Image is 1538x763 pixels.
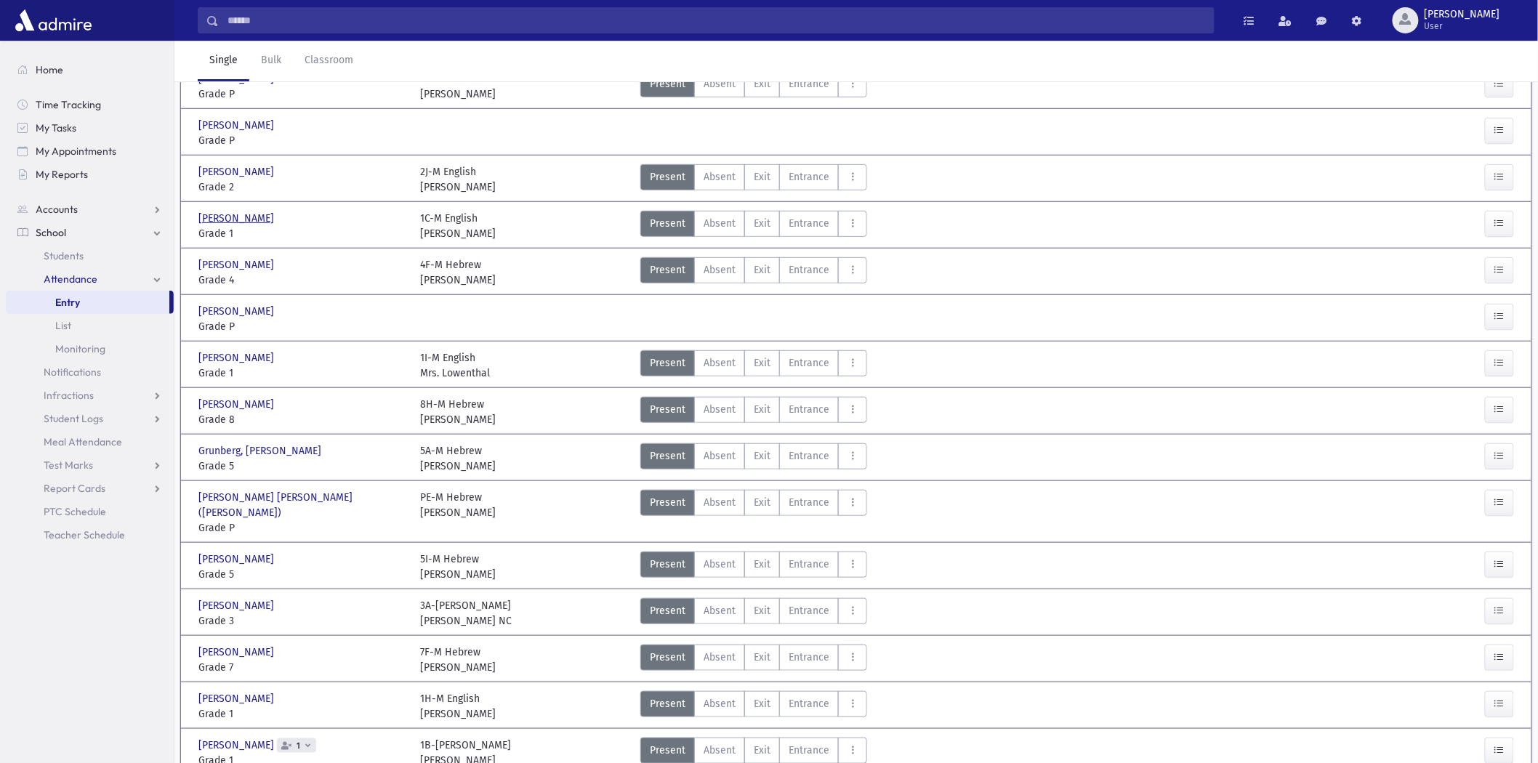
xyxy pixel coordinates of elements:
[198,520,406,536] span: Grade P
[36,226,66,239] span: School
[198,133,406,148] span: Grade P
[44,505,106,518] span: PTC Schedule
[704,650,736,665] span: Absent
[44,528,125,541] span: Teacher Schedule
[754,216,770,231] span: Exit
[640,350,867,381] div: AttTypes
[198,660,406,675] span: Grade 7
[6,523,174,546] a: Teacher Schedule
[420,71,496,102] div: PE-M Hebrew [PERSON_NAME]
[198,706,406,722] span: Grade 1
[650,557,685,572] span: Present
[6,360,174,384] a: Notifications
[789,495,829,510] span: Entrance
[55,342,105,355] span: Monitoring
[420,490,496,536] div: PE-M Hebrew [PERSON_NAME]
[198,257,277,272] span: [PERSON_NAME]
[6,384,174,407] a: Infractions
[420,211,496,241] div: 1C-M English [PERSON_NAME]
[198,211,277,226] span: [PERSON_NAME]
[44,272,97,286] span: Attendance
[6,500,174,523] a: PTC Schedule
[44,435,122,448] span: Meal Attendance
[6,337,174,360] a: Monitoring
[650,495,685,510] span: Present
[198,304,277,319] span: [PERSON_NAME]
[420,443,496,474] div: 5A-M Hebrew [PERSON_NAME]
[754,495,770,510] span: Exit
[754,557,770,572] span: Exit
[293,41,365,81] a: Classroom
[754,743,770,758] span: Exit
[789,355,829,371] span: Entrance
[704,355,736,371] span: Absent
[650,650,685,665] span: Present
[640,490,867,536] div: AttTypes
[198,319,406,334] span: Grade P
[754,448,770,464] span: Exit
[6,116,174,140] a: My Tasks
[6,291,169,314] a: Entry
[198,179,406,195] span: Grade 2
[789,603,829,618] span: Entrance
[198,552,277,567] span: [PERSON_NAME]
[420,691,496,722] div: 1H-M English [PERSON_NAME]
[36,63,63,76] span: Home
[640,71,867,102] div: AttTypes
[650,402,685,417] span: Present
[294,741,303,751] span: 1
[219,7,1214,33] input: Search
[640,257,867,288] div: AttTypes
[198,41,249,81] a: Single
[640,691,867,722] div: AttTypes
[12,6,95,35] img: AdmirePro
[55,296,80,309] span: Entry
[55,319,71,332] span: List
[754,603,770,618] span: Exit
[198,490,406,520] span: [PERSON_NAME] [PERSON_NAME] ([PERSON_NAME])
[6,93,174,116] a: Time Tracking
[650,355,685,371] span: Present
[640,645,867,675] div: AttTypes
[789,402,829,417] span: Entrance
[754,262,770,278] span: Exit
[6,163,174,186] a: My Reports
[198,598,277,613] span: [PERSON_NAME]
[44,366,101,379] span: Notifications
[198,443,324,459] span: Grunberg, [PERSON_NAME]
[6,453,174,477] a: Test Marks
[44,249,84,262] span: Students
[754,402,770,417] span: Exit
[6,58,174,81] a: Home
[198,164,277,179] span: [PERSON_NAME]
[704,402,736,417] span: Absent
[6,140,174,163] a: My Appointments
[704,743,736,758] span: Absent
[198,366,406,381] span: Grade 1
[198,272,406,288] span: Grade 4
[640,164,867,195] div: AttTypes
[6,407,174,430] a: Student Logs
[6,267,174,291] a: Attendance
[420,552,496,582] div: 5I-M Hebrew [PERSON_NAME]
[650,262,685,278] span: Present
[789,448,829,464] span: Entrance
[704,448,736,464] span: Absent
[420,598,512,629] div: 3A-[PERSON_NAME] [PERSON_NAME] NC
[754,355,770,371] span: Exit
[6,244,174,267] a: Students
[650,696,685,711] span: Present
[640,443,867,474] div: AttTypes
[650,603,685,618] span: Present
[420,257,496,288] div: 4F-M Hebrew [PERSON_NAME]
[198,738,277,753] span: [PERSON_NAME]
[650,743,685,758] span: Present
[198,397,277,412] span: [PERSON_NAME]
[36,121,76,134] span: My Tasks
[704,216,736,231] span: Absent
[650,169,685,185] span: Present
[44,412,103,425] span: Student Logs
[6,198,174,221] a: Accounts
[789,76,829,92] span: Entrance
[198,118,277,133] span: [PERSON_NAME]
